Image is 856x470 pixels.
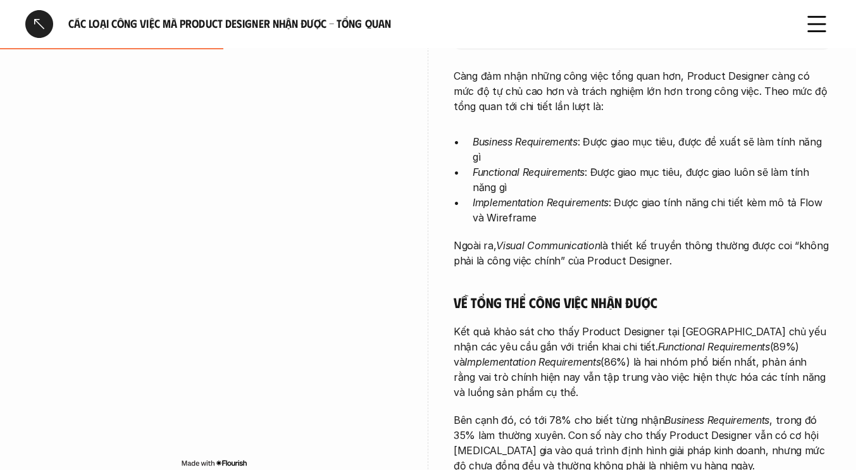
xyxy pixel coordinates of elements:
p: : Được giao tính năng chi tiết kèm mô tả Flow và Wireframe [473,195,831,225]
h6: Các loại công việc mà Product Designer nhận được - Tổng quan [68,16,788,31]
p: Kết quả khảo sát cho thấy Product Designer tại [GEOGRAPHIC_DATA] chủ yếu nhận các yêu cầu gắn với... [454,324,831,400]
img: Made with Flourish [181,458,247,468]
p: : Được giao mục tiêu, được đề xuất sẽ làm tính năng gì [473,134,831,164]
p: Càng đảm nhận những công việc tổng quan hơn, Product Designer càng có mức độ tự chủ cao hơn và tr... [454,68,831,114]
em: Implementation Requirements [473,196,609,209]
em: Functional Requirements [473,166,585,178]
h5: Về tổng thể công việc nhận được [454,294,831,311]
em: Business Requirements [473,135,578,148]
em: Business Requirements [664,414,769,426]
em: Visual Communication [496,239,600,252]
em: Functional Requirements [658,340,770,353]
iframe: Interactive or visual content [25,76,402,455]
p: Ngoài ra, là thiết kế truyền thông thường được coi “không phải là công việc chính” của Product De... [454,238,831,268]
em: Implementation Requirements [464,356,600,368]
p: : Được giao mục tiêu, được giao luôn sẽ làm tính năng gì [473,164,831,195]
